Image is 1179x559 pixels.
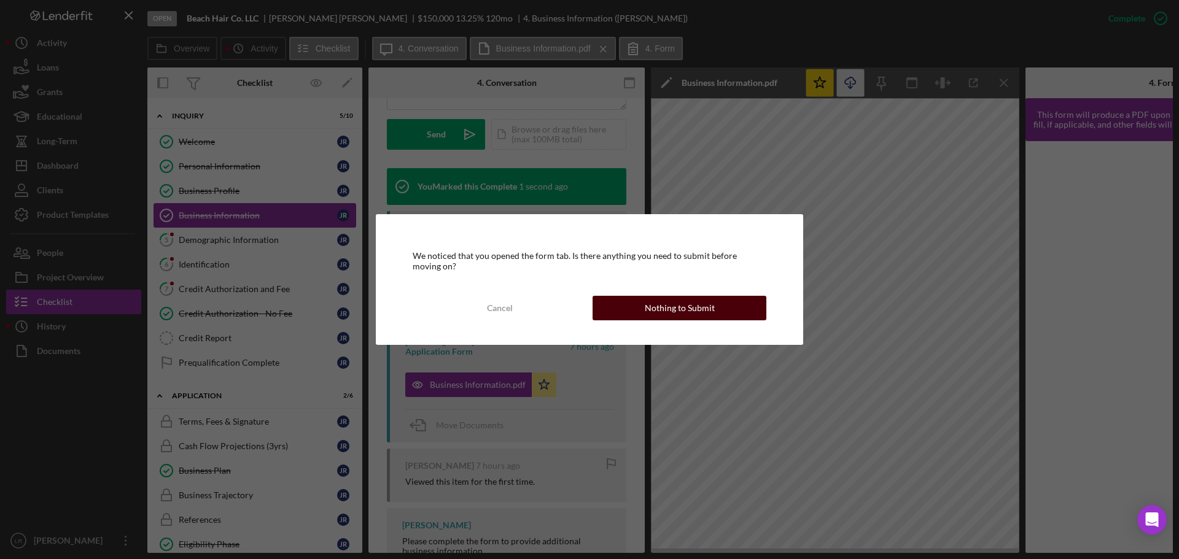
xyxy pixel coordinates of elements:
[1137,505,1167,534] div: Open Intercom Messenger
[645,296,715,320] div: Nothing to Submit
[413,296,586,320] button: Cancel
[487,296,513,320] div: Cancel
[413,251,766,271] div: We noticed that you opened the form tab. Is there anything you need to submit before moving on?
[593,296,766,320] button: Nothing to Submit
